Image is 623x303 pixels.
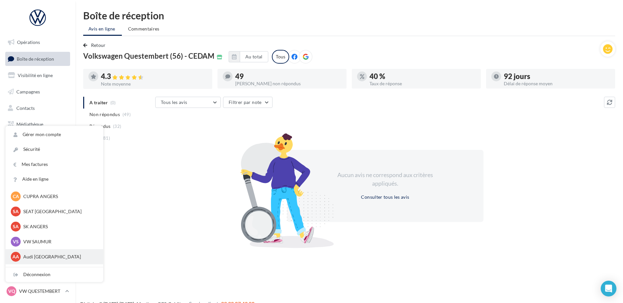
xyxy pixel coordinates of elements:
p: Audi [GEOGRAPHIC_DATA] [23,253,95,260]
span: Répondus [89,123,111,130]
a: VQ VW QUESTEMBERT [5,285,70,297]
a: Médiathèque [4,117,71,131]
span: (49) [123,112,131,117]
button: Au total [229,51,268,62]
div: Déconnexion [6,267,103,282]
p: CUPRA ANGERS [23,193,95,200]
p: VW SAUMUR [23,238,95,245]
a: Mes factures [6,157,103,172]
span: Contacts [16,105,35,111]
a: Visibilité en ligne [4,69,71,82]
span: Volkswagen Questembert (56) - CEDAM [83,52,214,60]
span: SA [13,223,19,230]
a: Contacts [4,101,71,115]
button: Retour [83,41,108,49]
p: VW QUESTEMBERT [19,288,63,294]
span: (32) [113,124,121,129]
div: Taux de réponse [369,81,476,86]
div: Open Intercom Messenger [601,281,616,296]
span: Opérations [17,39,40,45]
a: Gérer mon compte [6,127,103,142]
span: Tous les avis [161,99,187,105]
a: Opérations [4,35,71,49]
button: Tous les avis [155,97,221,108]
div: Aucun avis ne correspond aux critères appliqués. [329,171,442,188]
a: PLV et print personnalisable [4,150,71,170]
div: 92 jours [504,73,610,80]
span: Non répondus [89,111,120,118]
p: SK ANGERS [23,223,95,230]
span: Boîte de réception [17,56,54,61]
span: SA [13,208,19,215]
a: Calendrier [4,134,71,148]
div: 4.3 [101,73,207,80]
a: Boîte de réception [4,52,71,66]
div: [PERSON_NAME] non répondus [235,81,341,86]
span: Retour [91,42,106,48]
div: Délai de réponse moyen [504,81,610,86]
button: Filtrer par note [223,97,273,108]
span: Campagnes [16,89,40,94]
span: CA [13,193,19,200]
span: VS [13,238,19,245]
div: Boîte de réception [83,10,615,20]
a: Sécurité [6,142,103,157]
div: Tous [272,50,289,64]
p: SEAT [GEOGRAPHIC_DATA] [23,208,95,215]
a: Campagnes [4,85,71,99]
span: Visibilité en ligne [18,72,53,78]
button: Consulter tous les avis [358,193,412,201]
span: VQ [8,288,15,294]
a: Campagnes DataOnDemand [4,172,71,191]
div: 40 % [369,73,476,80]
div: 49 [235,73,341,80]
span: (81) [102,135,110,141]
span: AA [12,253,19,260]
a: Aide en ligne [6,172,103,187]
span: Commentaires [128,26,160,32]
span: Médiathèque [16,121,43,127]
button: Au total [240,51,268,62]
div: Note moyenne [101,82,207,86]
